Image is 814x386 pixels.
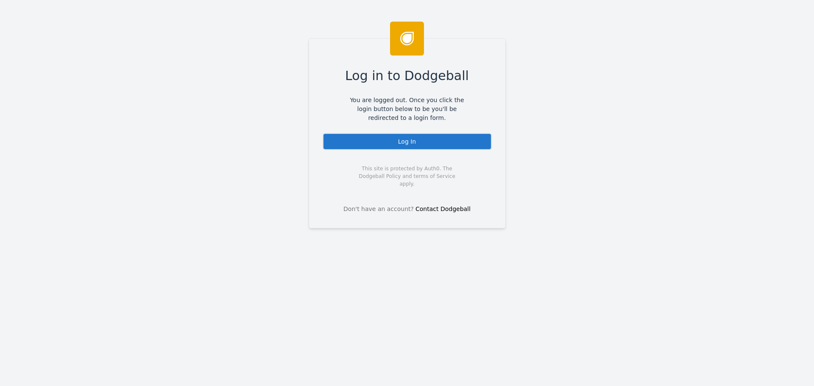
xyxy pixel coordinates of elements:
span: This site is protected by Auth0. The Dodgeball Policy and terms of Service apply. [351,165,463,188]
span: You are logged out. Once you click the login button below to be you'll be redirected to a login f... [344,96,471,122]
div: Log In [323,133,492,150]
span: Log in to Dodgeball [345,66,469,85]
a: Contact Dodgeball [415,205,471,212]
span: Don't have an account? [343,205,414,214]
